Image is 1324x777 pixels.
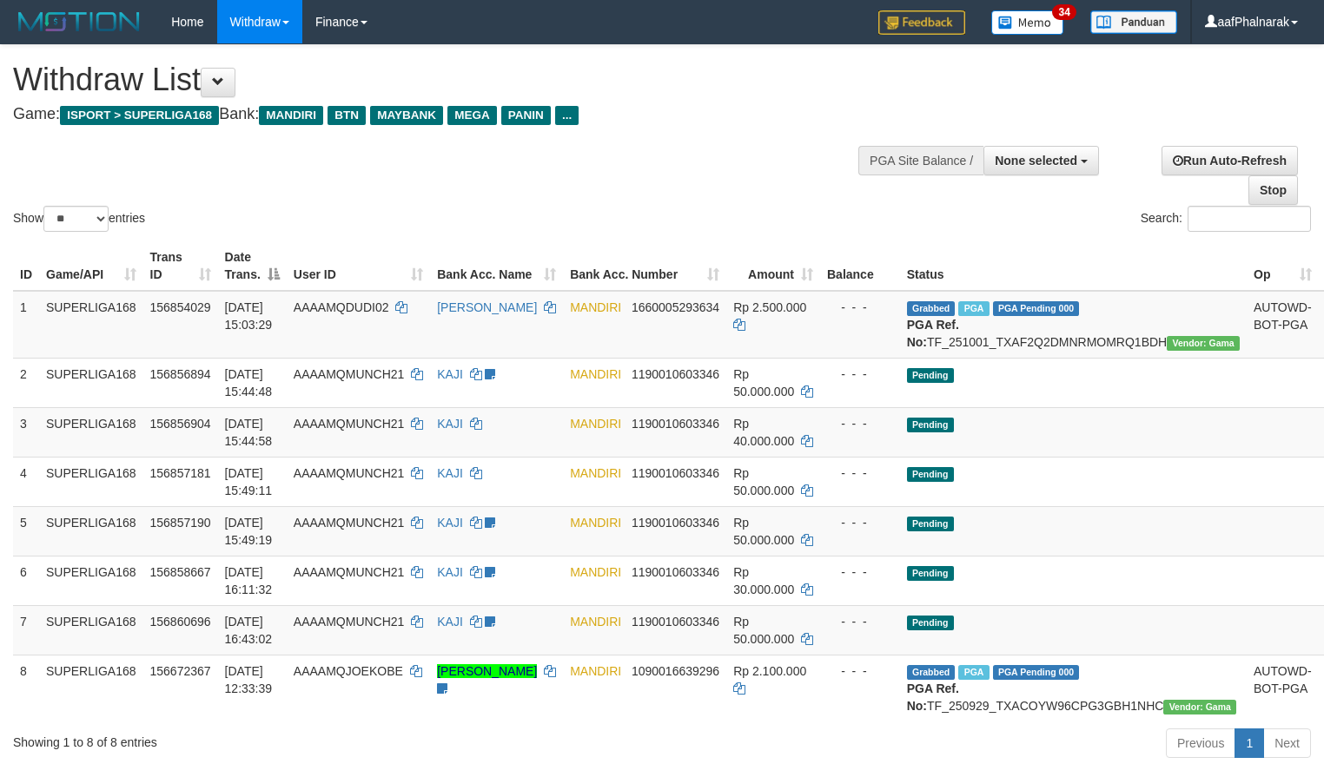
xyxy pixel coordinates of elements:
[150,300,211,314] span: 156854029
[13,106,865,123] h4: Game: Bank:
[632,615,719,629] span: Copy 1190010603346 to clipboard
[570,300,621,314] span: MANDIRI
[820,241,900,291] th: Balance
[726,241,820,291] th: Amount: activate to sort column ascending
[907,301,956,316] span: Grabbed
[150,516,211,530] span: 156857190
[225,664,273,695] span: [DATE] 12:33:39
[1090,10,1177,34] img: panduan.png
[733,516,794,547] span: Rp 50.000.000
[907,665,956,680] span: Grabbed
[218,241,287,291] th: Date Trans.: activate to sort column descending
[1167,336,1240,351] span: Vendor URL: https://trx31.1velocity.biz
[501,106,551,125] span: PANIN
[907,418,954,432] span: Pending
[437,516,463,530] a: KAJI
[39,506,143,556] td: SUPERLIGA168
[294,417,405,431] span: AAAAMQMUNCH21
[1247,241,1319,291] th: Op: activate to sort column ascending
[570,664,621,678] span: MANDIRI
[437,417,463,431] a: KAJI
[294,367,405,381] span: AAAAMQMUNCH21
[900,241,1247,291] th: Status
[13,206,145,232] label: Show entries
[983,146,1099,175] button: None selected
[1162,146,1298,175] a: Run Auto-Refresh
[632,367,719,381] span: Copy 1190010603346 to clipboard
[570,516,621,530] span: MANDIRI
[437,664,537,678] a: [PERSON_NAME]
[1052,4,1076,20] span: 34
[827,415,893,432] div: - - -
[13,727,539,751] div: Showing 1 to 8 of 8 entries
[827,464,893,482] div: - - -
[1166,728,1235,758] a: Previous
[733,417,794,448] span: Rp 40.000.000
[1247,655,1319,721] td: AUTOWD-BOT-PGA
[632,516,719,530] span: Copy 1190010603346 to clipboard
[225,615,273,646] span: [DATE] 16:43:02
[13,457,39,506] td: 4
[13,358,39,407] td: 2
[878,10,965,35] img: Feedback.jpg
[632,565,719,579] span: Copy 1190010603346 to clipboard
[733,466,794,497] span: Rp 50.000.000
[13,655,39,721] td: 8
[39,556,143,605] td: SUPERLIGA168
[570,466,621,480] span: MANDIRI
[1163,700,1236,714] span: Vendor URL: https://trx31.1velocity.biz
[294,516,405,530] span: AAAAMQMUNCH21
[570,367,621,381] span: MANDIRI
[39,291,143,359] td: SUPERLIGA168
[827,514,893,531] div: - - -
[13,556,39,605] td: 6
[225,516,273,547] span: [DATE] 15:49:19
[13,291,39,359] td: 1
[150,367,211,381] span: 156856894
[733,565,794,596] span: Rp 30.000.000
[225,565,273,596] span: [DATE] 16:11:32
[858,146,983,175] div: PGA Site Balance /
[370,106,443,125] span: MAYBANK
[39,241,143,291] th: Game/API: activate to sort column ascending
[733,664,806,678] span: Rp 2.100.000
[225,367,273,398] span: [DATE] 15:44:48
[570,565,621,579] span: MANDIRI
[437,367,463,381] a: KAJI
[993,301,1080,316] span: PGA Pending
[39,655,143,721] td: SUPERLIGA168
[907,467,954,482] span: Pending
[900,291,1247,359] td: TF_251001_TXAF2Q2DMNRMOMRQ1BDH
[150,615,211,629] span: 156860696
[39,407,143,457] td: SUPERLIGA168
[907,566,954,581] span: Pending
[294,664,403,678] span: AAAAMQJOEKOBE
[563,241,726,291] th: Bank Acc. Number: activate to sort column ascending
[13,63,865,97] h1: Withdraw List
[570,417,621,431] span: MANDIRI
[13,9,145,35] img: MOTION_logo.png
[225,466,273,497] span: [DATE] 15:49:11
[150,565,211,579] span: 156858667
[900,655,1247,721] td: TF_250929_TXACOYW96CPG3GBH1NHC
[907,616,954,630] span: Pending
[143,241,218,291] th: Trans ID: activate to sort column ascending
[570,615,621,629] span: MANDIRI
[632,664,719,678] span: Copy 1090016639296 to clipboard
[907,517,954,531] span: Pending
[1235,728,1264,758] a: 1
[827,299,893,316] div: - - -
[907,682,959,713] b: PGA Ref. No:
[632,300,719,314] span: Copy 1660005293634 to clipboard
[437,466,463,480] a: KAJI
[995,154,1077,168] span: None selected
[39,457,143,506] td: SUPERLIGA168
[328,106,366,125] span: BTN
[150,664,211,678] span: 156672367
[1263,728,1311,758] a: Next
[827,613,893,630] div: - - -
[430,241,563,291] th: Bank Acc. Name: activate to sort column ascending
[991,10,1064,35] img: Button%20Memo.svg
[447,106,497,125] span: MEGA
[225,300,273,332] span: [DATE] 15:03:29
